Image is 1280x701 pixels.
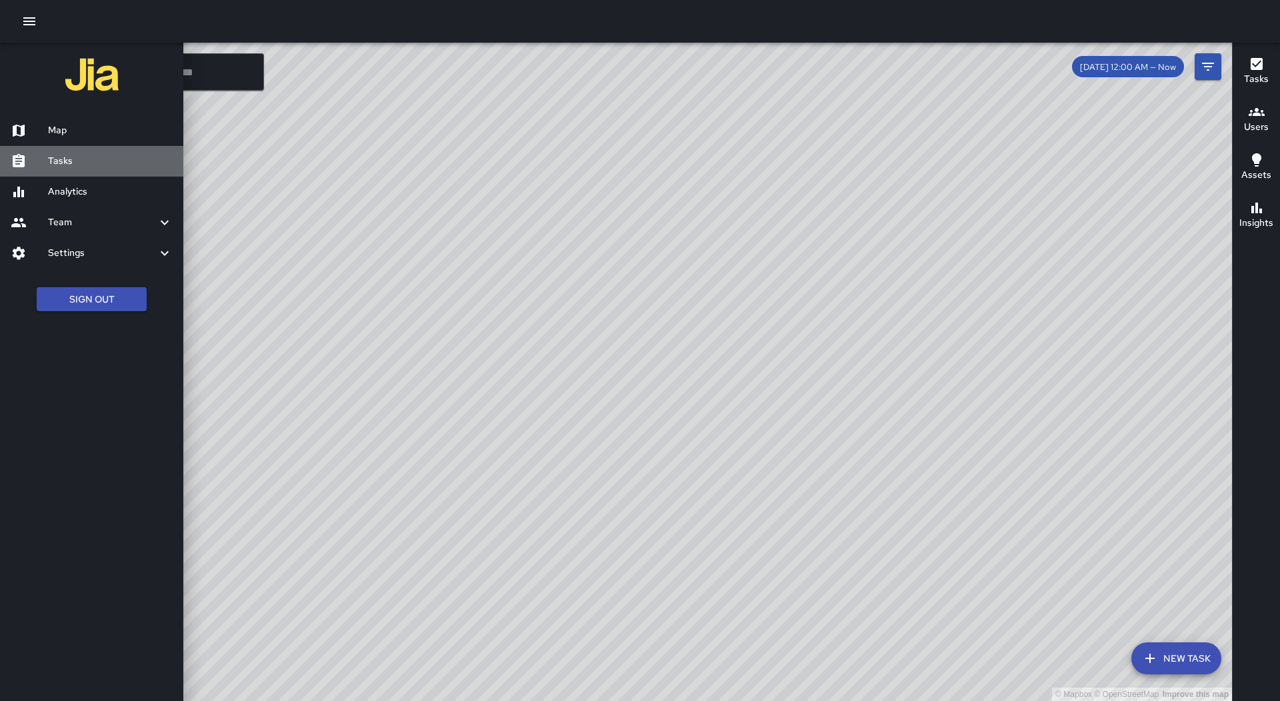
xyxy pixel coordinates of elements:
[48,123,173,138] h6: Map
[48,215,157,230] h6: Team
[1241,168,1271,183] h6: Assets
[65,48,119,101] img: jia-logo
[1244,120,1269,135] h6: Users
[1239,216,1273,231] h6: Insights
[48,154,173,169] h6: Tasks
[48,246,157,261] h6: Settings
[1131,642,1221,674] button: New Task
[37,287,147,312] button: Sign Out
[1244,72,1269,87] h6: Tasks
[48,185,173,199] h6: Analytics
